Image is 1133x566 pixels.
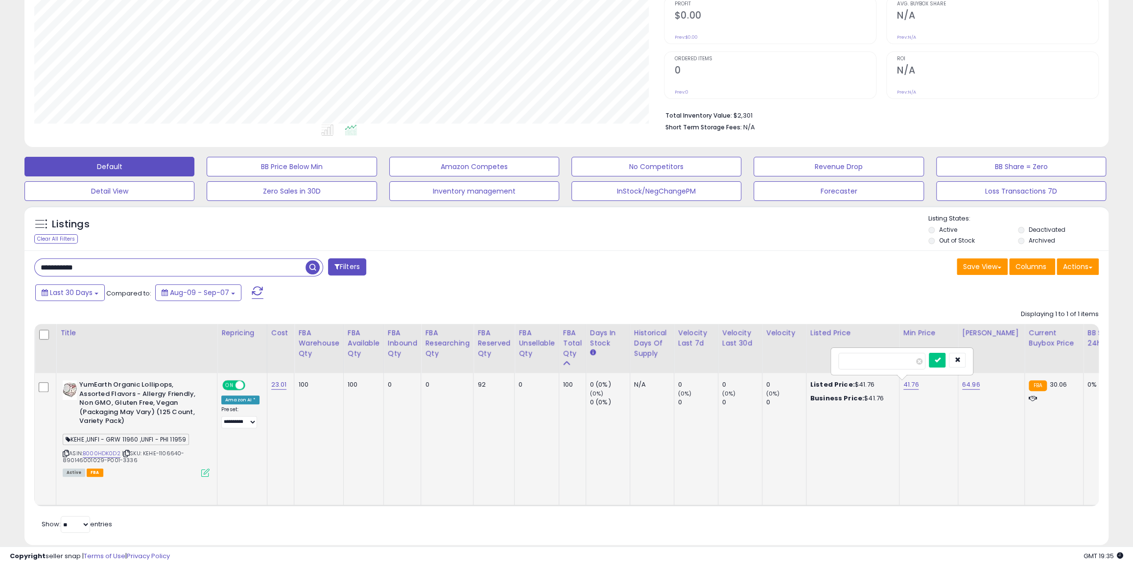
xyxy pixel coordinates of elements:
[60,328,213,338] div: Title
[675,10,876,23] h2: $0.00
[10,551,46,561] strong: Copyright
[722,398,762,407] div: 0
[928,214,1109,223] p: Listing States:
[127,551,170,561] a: Privacy Policy
[87,468,103,477] span: FBA
[221,395,260,404] div: Amazon AI *
[722,328,758,348] div: Velocity Last 30d
[425,380,466,389] div: 0
[1049,380,1067,389] span: 30.06
[298,328,339,359] div: FBA Warehouse Qty
[754,181,923,201] button: Forecaster
[678,380,718,389] div: 0
[42,519,112,529] span: Show: entries
[425,328,469,359] div: FBA Researching Qty
[106,289,151,298] span: Compared to:
[936,181,1106,201] button: Loss Transactions 7D
[675,1,876,7] span: Profit
[10,552,170,561] div: seller snap | |
[962,328,1020,338] div: [PERSON_NAME]
[665,123,742,131] b: Short Term Storage Fees:
[83,449,120,458] a: B000HDK0D2
[1021,310,1099,319] div: Displaying 1 to 1 of 1 items
[207,157,377,176] button: BB Price Below Min
[223,381,236,390] span: ON
[63,449,184,464] span: | SKU: KEHE-1106640-890146001029-P001-3336
[563,380,578,389] div: 100
[722,390,736,397] small: (0%)
[590,398,630,407] div: 0 (0%)
[897,65,1098,78] h2: N/A
[389,181,559,201] button: Inventory management
[936,157,1106,176] button: BB Share = Zero
[897,89,916,95] small: Prev: N/A
[678,390,692,397] small: (0%)
[388,380,414,389] div: 0
[675,65,876,78] h2: 0
[634,380,666,389] div: N/A
[903,380,919,390] a: 41.76
[766,390,780,397] small: (0%)
[1029,328,1079,348] div: Current Buybox Price
[897,56,1098,62] span: ROI
[810,380,855,389] b: Listed Price:
[1009,258,1055,275] button: Columns
[1087,380,1120,389] div: 0%
[63,468,85,477] span: All listings currently available for purchase on Amazon
[1084,551,1123,561] span: 2025-10-10 19:35 GMT
[63,380,210,476] div: ASIN:
[590,328,626,348] div: Days In Stock
[571,157,741,176] button: No Competitors
[244,381,260,390] span: OFF
[50,288,93,297] span: Last 30 Days
[675,34,698,40] small: Prev: $0.00
[388,328,417,359] div: FBA inbound Qty
[675,89,688,95] small: Prev: 0
[519,380,551,389] div: 0
[665,111,732,120] b: Total Inventory Value:
[903,328,954,338] div: Min Price
[962,380,980,390] a: 64.96
[678,398,718,407] div: 0
[221,328,263,338] div: Repricing
[298,380,335,389] div: 100
[63,434,189,445] span: KEHE ,UNFI - GRW 11960 ,UNFI - PHI 11959
[84,551,125,561] a: Terms of Use
[170,288,229,297] span: Aug-09 - Sep-07
[1029,380,1047,391] small: FBA
[221,406,260,428] div: Preset:
[590,380,630,389] div: 0 (0%)
[810,394,864,403] b: Business Price:
[678,328,714,348] div: Velocity Last 7d
[1087,328,1123,348] div: BB Share 24h.
[766,328,802,338] div: Velocity
[810,328,895,338] div: Listed Price
[155,284,241,301] button: Aug-09 - Sep-07
[328,258,366,275] button: Filters
[1029,236,1055,245] label: Archived
[722,380,762,389] div: 0
[897,1,1098,7] span: Avg. Buybox Share
[1015,262,1046,271] span: Columns
[389,157,559,176] button: Amazon Competes
[34,234,78,244] div: Clear All Filters
[35,284,105,301] button: Last 30 Days
[675,56,876,62] span: Ordered Items
[271,380,287,390] a: 23.01
[63,380,77,400] img: 51hEB+kZKrL._SL40_.jpg
[766,380,806,389] div: 0
[571,181,741,201] button: InStock/NegChangePM
[743,123,755,132] span: N/A
[590,348,596,357] small: Days In Stock.
[52,218,90,231] h5: Listings
[810,380,892,389] div: $41.76
[810,394,892,403] div: $41.76
[519,328,555,359] div: FBA Unsellable Qty
[897,34,916,40] small: Prev: N/A
[754,157,923,176] button: Revenue Drop
[207,181,377,201] button: Zero Sales in 30D
[477,380,507,389] div: 92
[1029,225,1065,234] label: Deactivated
[348,380,376,389] div: 100
[634,328,670,359] div: Historical Days Of Supply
